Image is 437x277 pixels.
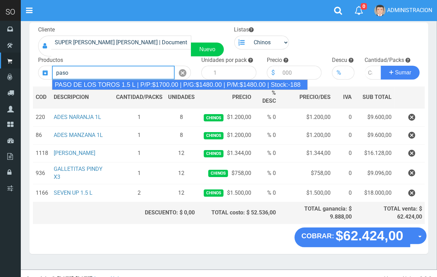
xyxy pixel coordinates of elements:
[38,26,55,34] label: Cliente
[51,36,191,49] input: Consumidor Final
[267,56,282,64] label: Precio
[54,150,95,156] a: [PERSON_NAME]
[201,56,247,64] label: Unidades por pack
[355,127,394,145] td: $9.600,00
[279,184,333,202] td: $1.500,00
[387,7,432,13] span: ADMINISTRACION
[51,86,113,108] th: DES
[113,145,165,163] td: 1
[355,163,394,184] td: $9.096,00
[267,66,279,80] div: $
[165,108,198,127] td: 8
[254,163,279,184] td: % 0
[234,26,254,34] label: Listas
[198,108,254,127] td: $1.200,00
[279,127,333,145] td: $1.200,00
[54,166,103,180] a: GALLETITAS PINDY X3
[113,108,165,127] td: 1
[254,184,279,202] td: % 0
[165,145,198,163] td: 12
[336,229,403,243] strong: $62.424,00
[279,108,333,127] td: $1.200,00
[361,3,367,10] span: 0
[204,190,224,197] span: Chinos
[54,132,103,138] a: ADES MANZANA 1L
[333,163,355,184] td: 0
[54,190,93,196] a: SEVEN UP 1.5 L
[381,66,420,80] button: Sumar
[52,80,308,90] div: PASO DE LOS TOROS 1.5 L | P/P:$1700.00 | P/G:$1480.00 | P/M:$1480.00 | Stock:-188
[33,127,51,145] td: 86
[198,127,254,145] td: $1.200,00
[332,66,345,80] div: %
[395,70,411,75] span: Sumar
[113,127,165,145] td: 1
[362,93,392,101] span: SUB TOTAL
[333,184,355,202] td: 0
[165,127,198,145] td: 8
[116,209,195,217] div: DESCUENTO: $ 0,00
[332,56,347,64] label: Descu
[254,127,279,145] td: % 0
[64,94,89,100] span: CRIPCION
[33,86,51,108] th: COD
[33,163,51,184] td: 936
[165,86,198,108] th: UNIDADES
[204,150,224,157] span: Chinos
[365,66,382,80] input: Cantidad
[279,66,322,80] input: 000
[281,205,352,221] div: TOTAL ganancia: $ 9.888,00
[113,163,165,184] td: 1
[200,209,276,217] div: TOTAL costo: $ 52.536,00
[38,56,63,64] label: Productos
[198,145,254,163] td: $1.344,00
[333,145,355,163] td: 0
[374,5,386,16] img: User Image
[301,232,334,240] strong: COBRAR:
[113,184,165,202] td: 2
[208,170,228,177] span: Chinos
[365,56,404,64] label: Cantidad/Packs
[52,66,175,80] input: Introduzca el nombre del producto
[204,114,224,121] span: Chinos
[254,145,279,163] td: % 0
[191,43,224,56] a: Nuevo
[165,163,198,184] td: 12
[113,86,165,108] th: CANTIDAD/PACKS
[295,228,410,247] button: COBRAR: $62.424,00
[33,145,51,163] td: 1118
[333,108,355,127] td: 0
[204,132,224,139] span: Chinos
[355,145,394,163] td: $16.128,00
[355,184,394,202] td: $18.000,00
[299,94,331,100] span: PRECIO/DES
[345,66,354,80] input: 000
[254,108,279,127] td: % 0
[279,163,333,184] td: $758,00
[355,108,394,127] td: $9.600,00
[333,127,355,145] td: 0
[33,108,51,127] td: 220
[198,184,254,202] td: $1.500,00
[357,205,422,221] div: TOTAL venta: $ 62.424,00
[279,145,333,163] td: $1.344,00
[198,163,254,184] td: $758,00
[33,184,51,202] td: 1166
[232,93,251,101] span: PRECIO
[54,114,101,120] a: ADES NARANJA 1L
[165,184,198,202] td: 12
[343,94,352,100] span: IVA
[210,66,256,80] input: 1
